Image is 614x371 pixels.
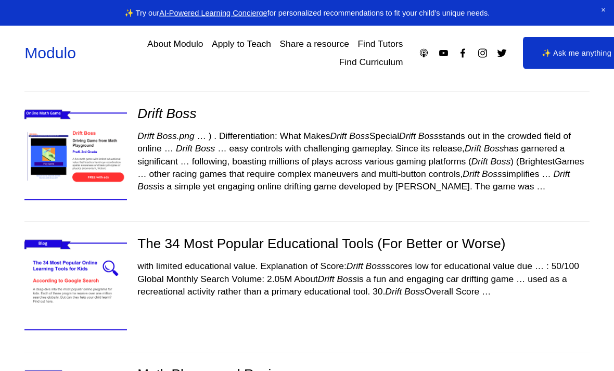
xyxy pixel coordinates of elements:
em: Drift [399,131,416,142]
div: The 34 Most Popular Educational Tools (For Better or Worse) with limited educational value. Expla... [24,222,590,352]
em: Boss [337,274,357,285]
em: Boss [166,106,196,122]
em: Boss.png [157,131,195,142]
em: Boss [404,287,425,297]
span: : 50/100 Global Monthly Search Volume: 2.05M About is a fun and engaging car drifting game [137,261,579,284]
a: AI-Powered Learning Concierge [159,9,267,17]
a: Instagram [477,48,488,59]
span: … [516,274,525,285]
a: Find Tutors [357,35,403,53]
em: Drift [330,131,347,142]
em: Boss [491,157,511,167]
em: Drift [463,169,479,180]
a: Share a resource [279,35,349,53]
em: Boss [349,131,369,142]
span: … [181,157,189,167]
em: Drift [137,106,162,122]
span: … [542,169,551,180]
a: Facebook [457,48,468,59]
a: Find Curriculum [339,53,403,71]
span: … [164,144,173,154]
em: Drift [176,144,193,154]
em: Boss [137,182,158,192]
span: other racing games that require complex maneuvers and multi-button controls, simplifies [149,169,540,180]
span: ) . Differentiation: What Makes Special stands out in the crowded field of online [137,131,571,154]
span: … [482,287,491,297]
em: Drift [465,144,481,154]
span: … [137,169,146,180]
span: … [218,144,226,154]
span: easy controls with challenging gameplay. Since its release, has garnered a significant [137,144,565,167]
em: Boss [195,144,215,154]
span: used as a recreational activity rather than a primary educational tool. 30. Overall Score [137,274,567,297]
span: … [197,131,206,142]
em: Boss [482,169,502,180]
div: The 34 Most Popular Educational Tools (For Better or Worse) [24,236,590,253]
em: Drift [471,157,488,167]
a: Apply to Teach [212,35,271,53]
span: following, boasting millions of plays across various gaming platforms ( ) (BrightestGames [192,157,584,167]
span: with limited educational value. Explanation of Score: scores low for educational value due [137,261,532,272]
em: Boss [484,144,504,154]
span: … [535,261,544,272]
em: Drift [318,274,335,285]
em: Boss [418,131,439,142]
em: Boss [366,261,386,272]
a: Modulo [24,44,76,61]
em: Drift [137,131,154,142]
em: Drift [347,261,363,272]
em: Drift [553,169,570,180]
em: Drift [385,287,402,297]
a: YouTube [438,48,449,59]
span: … [536,182,545,192]
a: About Modulo [147,35,203,53]
div: Drift Boss Drift Boss.png … ) . Differentiation: What MakesDrift BossSpecialDrift Bossstands out ... [24,92,590,222]
a: Apple Podcasts [418,48,429,59]
a: Twitter [496,48,507,59]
